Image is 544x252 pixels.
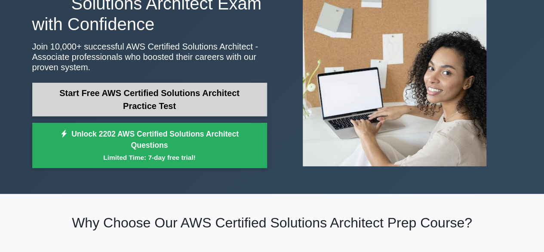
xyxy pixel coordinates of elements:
[32,123,267,168] a: Unlock 2202 AWS Certified Solutions Architect QuestionsLimited Time: 7-day free trial!
[43,152,256,162] small: Limited Time: 7-day free trial!
[32,83,267,116] a: Start Free AWS Certified Solutions Architect Practice Test
[32,41,267,72] p: Join 10,000+ successful AWS Certified Solutions Architect - Associate professionals who boosted t...
[32,215,512,231] h2: Why Choose Our AWS Certified Solutions Architect Prep Course?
